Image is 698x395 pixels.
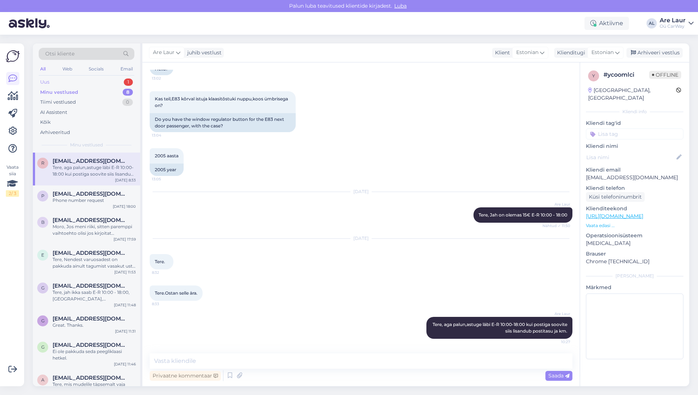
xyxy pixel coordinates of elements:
[649,71,681,79] span: Offline
[586,192,645,202] div: Küsi telefoninumbrit
[586,153,675,161] input: Lisa nimi
[592,73,595,78] span: y
[41,377,45,383] span: a
[554,49,585,57] div: Klienditugi
[41,160,45,166] span: r
[586,166,683,174] p: Kliendi email
[542,223,570,229] span: Nähtud ✓ 11:50
[53,381,136,394] div: Tere, mis mudelile täpsemalt vaja oleks seda mootorit, kõige parem oleks kui helistate 5213002, s...
[155,153,179,158] span: 2005 aasta
[6,49,20,63] img: Askly Logo
[548,372,569,379] span: Saada
[53,250,129,256] span: erikdzigovskyi@gmail.com
[41,252,44,258] span: e
[155,259,165,264] span: Tere.
[40,99,76,106] div: Tiimi vestlused
[53,348,136,361] div: Ei ole pakkuda seda peegliklaasi hetkel.
[543,202,570,207] span: Are Laur
[586,108,683,115] div: Kliendi info
[660,23,686,29] div: Oü CarWay
[40,129,70,136] div: Arhiveeritud
[41,219,45,225] span: B
[392,3,409,9] span: Luba
[6,164,19,197] div: Vaata siia
[586,222,683,229] p: Vaata edasi ...
[155,290,197,296] span: Tere.Ostan selle ära.
[586,142,683,150] p: Kliendi nimi
[114,361,136,367] div: [DATE] 11:46
[150,235,572,242] div: [DATE]
[53,289,136,302] div: Tere, jah ikka saab E-R 10:00 - 18:00, [GEOGRAPHIC_DATA], [GEOGRAPHIC_DATA], [GEOGRAPHIC_DATA] [G...
[660,18,686,23] div: Are Laur
[586,129,683,139] input: Lisa tag
[53,164,136,177] div: Tere, aga palun,astuge läbi E-R 10:00-18:00 kui postiga soovite siis lisandub postitasu ja km.
[40,78,49,86] div: Uus
[115,329,136,334] div: [DATE] 11:31
[41,193,45,199] span: p
[70,142,103,148] span: Minu vestlused
[586,239,683,247] p: [MEDICAL_DATA]
[87,64,105,74] div: Socials
[155,96,289,108] span: Kas teil,E83 kõrval istuja klaasitõstuki nuppu,koos ümbrisega on?
[647,18,657,28] div: AL
[543,311,570,317] span: Are Laur
[584,17,629,30] div: Aktiivne
[586,213,643,219] a: [URL][DOMAIN_NAME]
[39,64,47,74] div: All
[41,285,45,291] span: g
[150,188,572,195] div: [DATE]
[119,64,134,74] div: Email
[152,301,179,307] span: 8:33
[40,89,78,96] div: Minu vestlused
[586,174,683,181] p: [EMAIL_ADDRESS][DOMAIN_NAME]
[586,232,683,239] p: Operatsioonisüsteem
[184,49,222,57] div: juhib vestlust
[41,318,45,323] span: g
[53,342,129,348] span: germo.ts@gmail.com
[114,237,136,242] div: [DATE] 17:59
[588,87,676,102] div: [GEOGRAPHIC_DATA], [GEOGRAPHIC_DATA]
[586,119,683,127] p: Kliendi tag'id
[53,191,129,197] span: priittambur@gmail.com
[516,49,538,57] span: Estonian
[122,99,133,106] div: 0
[53,217,129,223] span: Blertonselmani2003@hotmail.com
[603,70,649,79] div: # ycoomlci
[124,78,133,86] div: 1
[114,302,136,308] div: [DATE] 11:48
[433,322,568,334] span: Tere, aga palun,astuge läbi E-R 10:00-18:00 kui postiga soovite siis lisandub postitasu ja km.
[6,190,19,197] div: 2 / 3
[586,250,683,258] p: Brauser
[150,164,184,176] div: 2005 year
[586,258,683,265] p: Chrome [TECHNICAL_ID]
[586,205,683,212] p: Klienditeekond
[660,18,694,29] a: Are LaurOü CarWay
[152,76,179,81] span: 13:02
[152,133,179,138] span: 13:04
[123,89,133,96] div: 8
[492,49,510,57] div: Klient
[53,375,129,381] span: andres.loss@mail.ee
[626,48,683,58] div: Arhiveeri vestlus
[53,256,136,269] div: Tere, Nendest varuosadest on pakkuda ainult tagumist vasakut ust - 75€, viimane auto mis oli 354 ...
[153,49,174,57] span: Are Laur
[543,339,570,345] span: 10:27
[152,270,179,275] span: 8:32
[113,204,136,209] div: [DATE] 18:00
[114,269,136,275] div: [DATE] 11:53
[150,371,221,381] div: Privaatne kommentaar
[53,223,136,237] div: Moro, Jos meni riiki, sitten paremppi vaihtoehto olisi jos kirjoitat sähköpostiin. Mikä tilaus nu...
[152,176,179,182] span: 13:05
[586,184,683,192] p: Kliendi telefon
[479,212,567,218] span: Tere, Jah on olemas 15€ E-R 10:00 - 18:00
[40,109,67,116] div: AI Assistent
[53,315,129,322] span: garethchickey@gmail.com
[53,283,129,289] span: graubergmartin@gmail.com
[41,344,45,350] span: g
[40,119,51,126] div: Kõik
[586,284,683,291] p: Märkmed
[591,49,614,57] span: Estonian
[586,273,683,279] div: [PERSON_NAME]
[53,158,129,164] span: rene.nikkarev@mail.ee
[45,50,74,58] span: Otsi kliente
